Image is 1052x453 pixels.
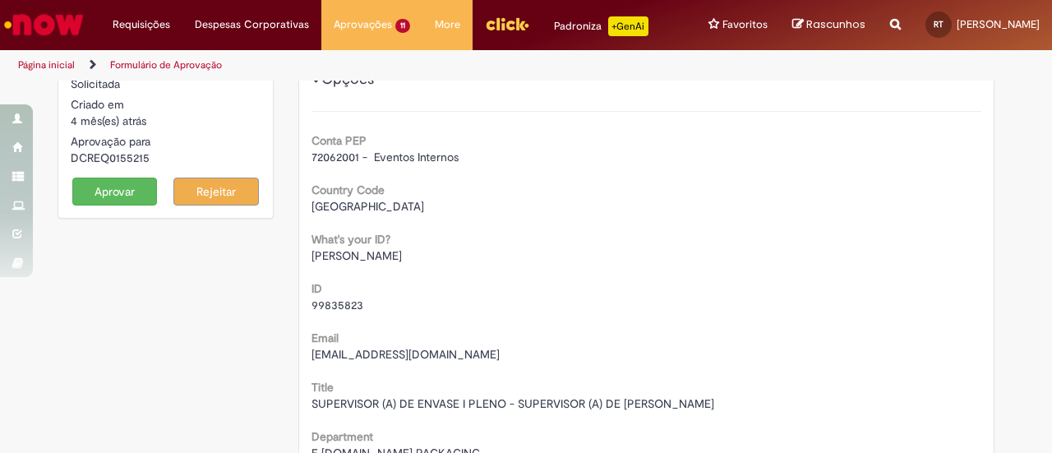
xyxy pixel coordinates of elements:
[311,281,322,296] b: ID
[311,133,367,148] b: Conta PEP
[608,16,648,36] p: +GenAi
[934,19,944,30] span: RT
[395,19,410,33] span: 11
[311,199,424,214] span: [GEOGRAPHIC_DATA]
[311,248,402,263] span: [PERSON_NAME]
[435,16,460,33] span: More
[311,183,385,197] b: Country Code
[554,16,648,36] div: Padroniza
[71,133,150,150] label: Aprovação para
[311,150,459,164] span: 72062001 - Eventos Internos
[806,16,865,32] span: Rascunhos
[485,12,529,36] img: click_logo_yellow_360x200.png
[311,396,714,411] span: SUPERVISOR (A) DE ENVASE I PLENO - SUPERVISOR (A) DE [PERSON_NAME]
[311,232,390,247] b: What's your ID?
[311,331,339,345] b: Email
[72,178,158,206] button: Aprovar
[71,113,146,128] span: 4 mês(es) atrás
[71,113,146,128] time: 05/06/2025 10:56:00
[311,429,373,444] b: Department
[2,8,86,41] img: ServiceNow
[957,17,1040,31] span: [PERSON_NAME]
[18,58,75,72] a: Página inicial
[722,16,768,33] span: Favoritos
[334,16,392,33] span: Aprovações
[311,298,363,312] span: 99835823
[195,16,309,33] span: Despesas Corporativas
[12,50,689,81] ul: Trilhas de página
[71,96,124,113] label: Criado em
[71,113,261,129] div: 05/06/2025 10:56:00
[110,58,222,72] a: Formulário de Aprovação
[311,380,334,395] b: Title
[71,150,261,166] div: DCREQ0155215
[173,178,259,206] button: Rejeitar
[311,347,500,362] span: [EMAIL_ADDRESS][DOMAIN_NAME]
[71,76,261,92] div: Solicitada
[113,16,170,33] span: Requisições
[792,17,865,33] a: Rascunhos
